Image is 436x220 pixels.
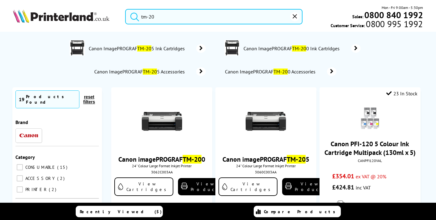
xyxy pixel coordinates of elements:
[348,201,403,208] span: Free Next Day Delivery*
[13,9,109,23] img: Printerland Logo
[24,164,57,170] span: CONSUMABLE
[356,185,371,191] span: inc VAT
[125,9,302,24] input: Sear
[94,68,187,75] span: Canon ImagePROGRAF 5 Accessories
[137,45,151,52] mark: TM-20
[114,164,209,168] span: 24" Colour Large Format Inkjet Printer
[26,94,76,105] div: Products Found
[292,45,306,52] mark: TM-20
[139,98,185,144] img: canon-tm-200-front-facing-small.jpg
[220,170,312,174] div: 3060C003AA
[88,45,187,52] span: Canon ImagePROGRAF 5 Ink Cartridges
[76,206,163,217] a: Recently Viewed (5)
[324,158,416,163] div: CANPFI120VAL
[224,40,240,56] img: Canon-TM-200-conspage.jpg
[116,170,208,174] div: 3062C003AA
[88,40,206,57] a: Canon ImagePROGRAFTM-205 Ink Cartridges
[218,177,277,196] a: View Cartridges
[363,12,423,18] a: 0800 840 1992
[13,9,117,24] a: Printerland Logo
[364,9,423,21] b: 0800 840 1992
[94,67,206,76] a: Canon ImagePROGRAFTM-205 Accessories
[264,209,339,214] span: Compare Products
[70,40,85,56] img: Canon-TM-200-conspage.jpg
[323,196,417,213] div: modal_delivery
[386,90,417,97] div: 23 In Stock
[49,187,58,192] span: 2
[19,96,24,102] span: 19
[57,164,69,170] span: 15
[15,119,28,125] span: Brand
[222,155,309,164] a: Canon imagePROGRAFTM-205
[57,176,66,181] span: 2
[143,68,157,75] mark: TM-20
[178,178,224,195] a: View Product
[24,176,57,181] span: ACCESSORY
[79,94,99,105] button: reset filters
[356,173,386,180] span: ex VAT @ 20%
[118,155,205,164] a: Canon imagePROGRAFTM-200
[359,107,381,129] img: Canon-PFI-120-CMYK-Small.gif
[282,178,328,195] a: View Product
[332,183,354,191] span: £424.81
[332,172,354,180] span: £354.01
[365,21,423,27] span: 0800 995 1992
[331,21,423,28] span: Customer Service:
[17,186,23,193] input: PRINTER 2
[15,154,35,160] span: Category
[24,187,48,192] span: PRINTER
[17,175,23,181] input: ACCESSORY 2
[254,206,341,217] a: Compare Products
[224,67,337,76] a: Canon ImagePROGRAFTM-200 Accessories
[243,40,361,57] a: Canon ImagePROGRAFTM-200 Ink Cartridges
[287,155,306,164] mark: TM-20
[382,5,423,10] span: Mon - Fri 9:00am - 5:30pm
[352,14,363,19] span: Sales:
[243,45,342,52] span: Canon ImagePROGRAF 0 Ink Cartridges
[19,134,38,138] img: Canon
[273,68,288,75] mark: TM-20
[17,164,23,170] input: CONSUMABLE 15
[243,98,289,144] img: canon-tm-200-front-facing-small.jpg
[324,139,416,157] a: Canon PFI-120 5 Colour Ink Cartridge Multipack (130ml x 5)
[218,164,313,168] span: 24" Colour Large Format Inkjet Printer
[224,68,318,75] span: Canon ImagePROGRAF 0 Accessories
[183,155,201,164] mark: TM-20
[80,209,162,214] span: Recently Viewed (5)
[114,177,173,196] a: View Cartridges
